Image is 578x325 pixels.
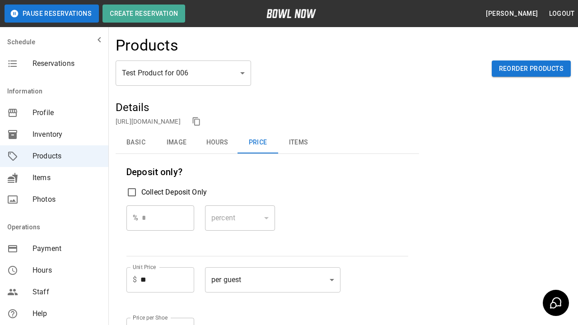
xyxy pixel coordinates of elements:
button: [PERSON_NAME] [482,5,541,22]
span: Profile [33,107,101,118]
p: $ [133,274,137,285]
span: Inventory [33,129,101,140]
a: [URL][DOMAIN_NAME] [116,118,181,125]
span: Reservations [33,58,101,69]
span: Staff [33,287,101,297]
p: % [133,213,138,223]
span: Items [33,172,101,183]
span: Photos [33,194,101,205]
span: Products [33,151,101,162]
button: Items [278,132,319,153]
h5: Details [116,100,419,115]
button: Hours [197,132,238,153]
img: logo [266,9,316,18]
button: Price [238,132,278,153]
div: basic tabs example [116,132,419,153]
button: Basic [116,132,156,153]
div: percent [205,205,275,231]
span: Payment [33,243,101,254]
button: copy link [190,115,203,128]
button: Create Reservation [103,5,185,23]
span: Collect Deposit Only [141,187,207,198]
h4: Products [116,36,178,55]
button: Logout [545,5,578,22]
button: Pause Reservations [5,5,99,23]
button: Image [156,132,197,153]
span: Help [33,308,101,319]
span: Hours [33,265,101,276]
h6: Deposit only? [126,165,408,179]
button: Reorder Products [492,60,571,77]
div: Test Product for 006 [116,60,251,86]
div: per guest [205,267,340,292]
